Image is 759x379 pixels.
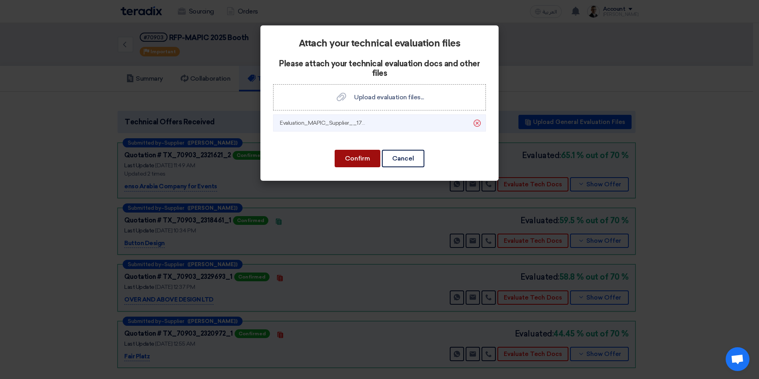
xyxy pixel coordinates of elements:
button: Confirm [335,150,380,167]
span: Evaluation_MAPIC_Supplier__1756127767795.xlsx [280,119,366,127]
h2: Attach your technical evaluation files [273,38,486,49]
span: Upload evaluation files... [354,93,424,101]
a: Open chat [726,347,749,371]
button: Cancel [382,150,424,167]
h3: Please attach your technical evaluation docs and other files [273,59,486,78]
